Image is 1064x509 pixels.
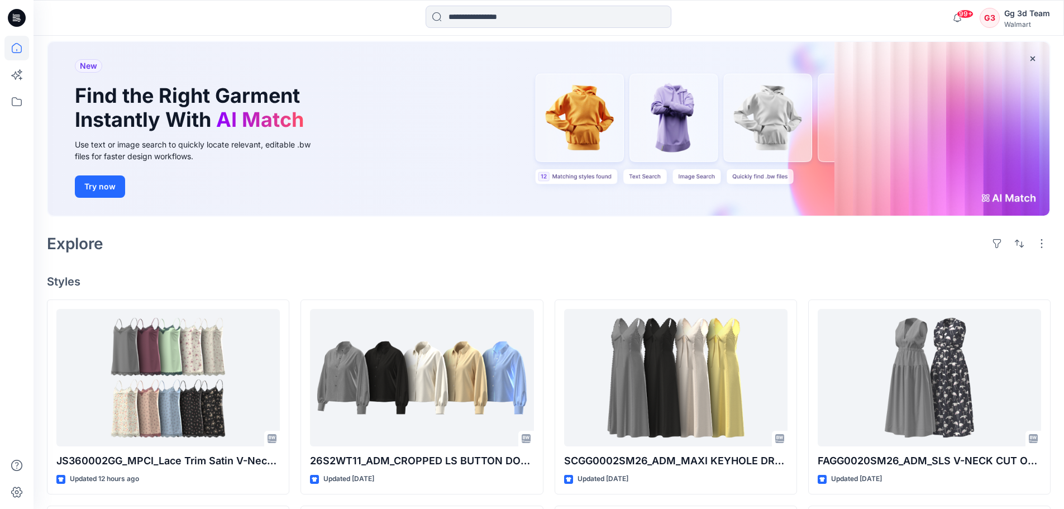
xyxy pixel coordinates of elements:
[310,309,533,447] a: 26S2WT11_ADM_CROPPED LS BUTTON DOWN
[70,473,139,485] p: Updated 12 hours ago
[831,473,882,485] p: Updated [DATE]
[56,309,280,447] a: JS360002GG_MPCI_Lace Trim Satin V-Neck Strappy Dress
[47,235,103,253] h2: Explore
[216,107,304,132] span: AI Match
[75,175,125,198] button: Try now
[75,84,309,132] h1: Find the Right Garment Instantly With
[980,8,1000,28] div: G3
[323,473,374,485] p: Updated [DATE]
[56,453,280,469] p: JS360002GG_MPCI_Lace Trim Satin V-Neck Strappy Dress
[957,9,974,18] span: 99+
[818,453,1041,469] p: FAGG0020SM26_ADM_SLS V-NECK CUT OUT MAXI DRESS
[80,59,97,73] span: New
[1004,20,1050,28] div: Walmart
[578,473,628,485] p: Updated [DATE]
[564,309,788,447] a: SCGG0002SM26_ADM_MAXI KEYHOLE DRESS
[75,139,326,162] div: Use text or image search to quickly locate relevant, editable .bw files for faster design workflows.
[564,453,788,469] p: SCGG0002SM26_ADM_MAXI KEYHOLE DRESS
[1004,7,1050,20] div: Gg 3d Team
[818,309,1041,447] a: FAGG0020SM26_ADM_SLS V-NECK CUT OUT MAXI DRESS
[47,275,1051,288] h4: Styles
[310,453,533,469] p: 26S2WT11_ADM_CROPPED LS BUTTON DOWN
